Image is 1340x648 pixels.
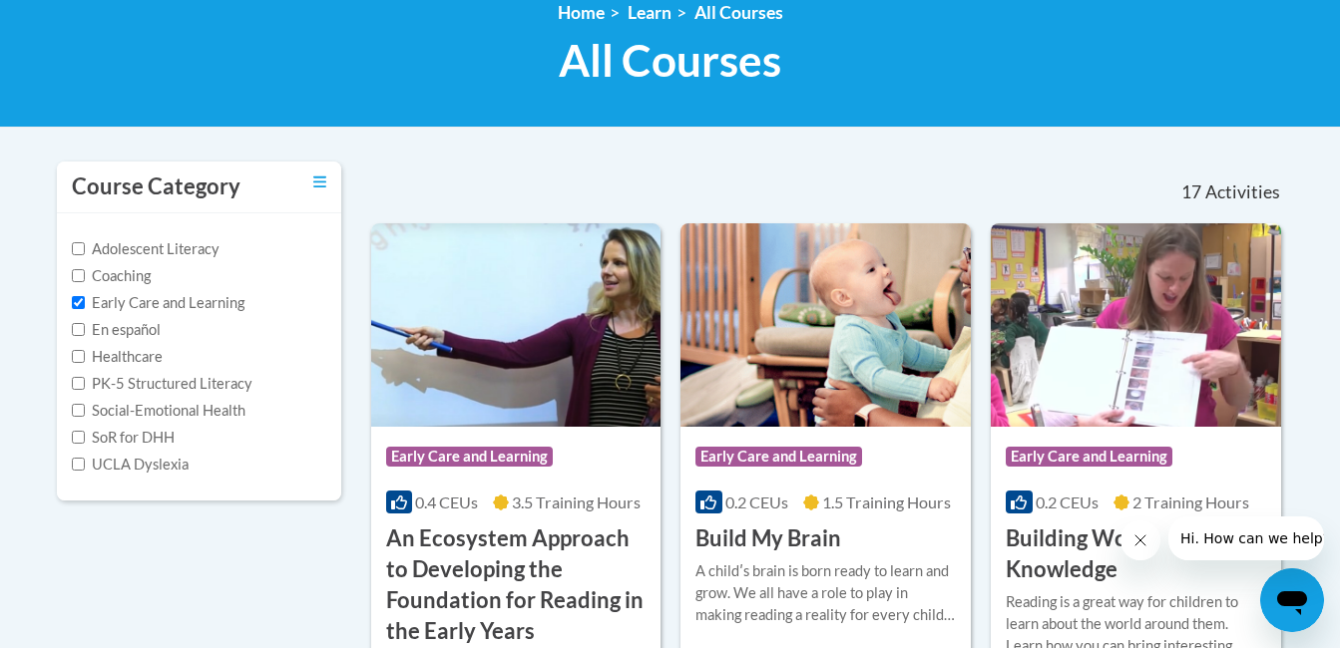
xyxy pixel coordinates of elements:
[694,2,783,23] a: All Courses
[386,523,647,646] h3: An Ecosystem Approach to Developing the Foundation for Reading in the Early Years
[512,492,641,511] span: 3.5 Training Hours
[991,223,1281,427] img: Course Logo
[415,492,478,511] span: 0.4 CEUs
[386,447,553,467] span: Early Care and Learning
[72,404,85,417] input: Checkbox for Options
[1181,181,1201,203] span: 17
[72,171,240,202] h3: Course Category
[680,223,971,427] img: Course Logo
[72,346,163,368] label: Healthcare
[559,34,781,87] span: All Courses
[695,523,841,554] h3: Build My Brain
[1006,523,1266,585] h3: Building World Knowledge
[72,269,85,282] input: Checkbox for Options
[72,242,85,255] input: Checkbox for Options
[1205,181,1280,203] span: Activities
[628,2,671,23] a: Learn
[72,319,161,341] label: En español
[1132,492,1249,511] span: 2 Training Hours
[371,223,662,427] img: Course Logo
[72,238,220,260] label: Adolescent Literacy
[1260,568,1324,632] iframe: Button to launch messaging window
[72,292,244,314] label: Early Care and Learning
[695,447,862,467] span: Early Care and Learning
[12,14,162,30] span: Hi. How can we help?
[72,350,85,363] input: Checkbox for Options
[822,492,951,511] span: 1.5 Training Hours
[72,377,85,390] input: Checkbox for Options
[72,265,151,287] label: Coaching
[72,296,85,309] input: Checkbox for Options
[1120,520,1160,560] iframe: Close message
[313,171,326,193] a: Toggle collapse
[72,427,175,449] label: SoR for DHH
[72,373,252,395] label: PK-5 Structured Literacy
[1006,447,1172,467] span: Early Care and Learning
[695,560,956,626] div: A childʹs brain is born ready to learn and grow. We all have a role to play in making reading a r...
[558,2,605,23] a: Home
[1036,492,1099,511] span: 0.2 CEUs
[72,400,245,422] label: Social-Emotional Health
[72,458,85,471] input: Checkbox for Options
[72,431,85,444] input: Checkbox for Options
[72,454,189,476] label: UCLA Dyslexia
[725,492,788,511] span: 0.2 CEUs
[1168,516,1324,560] iframe: Message from company
[72,323,85,336] input: Checkbox for Options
